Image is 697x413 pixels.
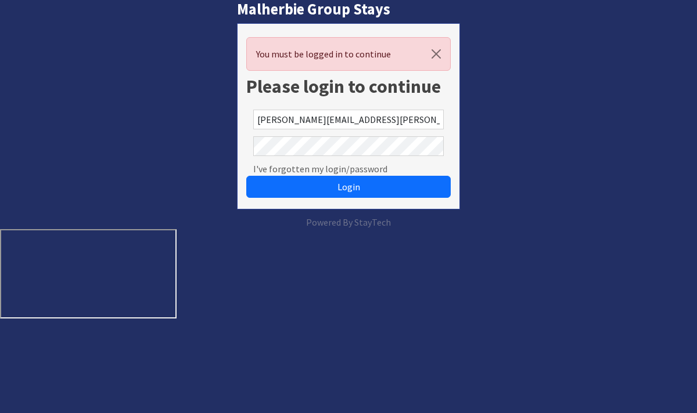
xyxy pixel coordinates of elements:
[246,37,451,71] div: You must be logged in to continue
[337,181,360,193] span: Login
[246,75,451,97] h1: Please login to continue
[253,110,444,129] input: Email
[246,176,451,198] button: Login
[237,215,460,229] p: Powered By StayTech
[253,162,387,176] a: I've forgotten my login/password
